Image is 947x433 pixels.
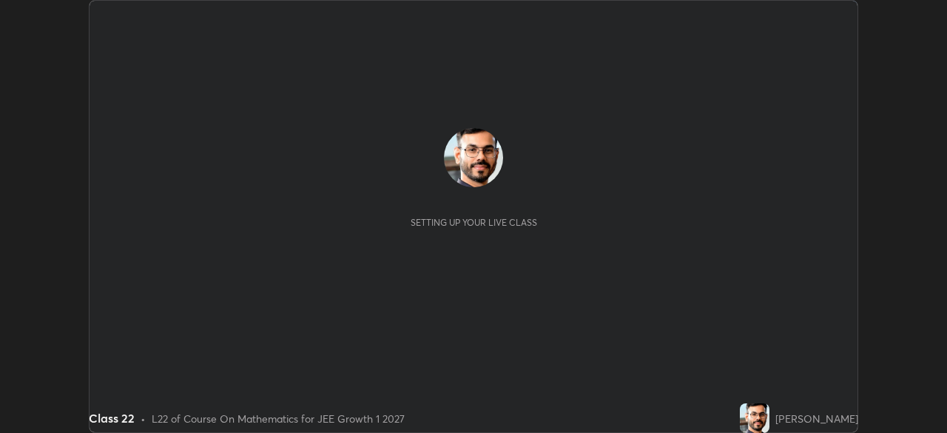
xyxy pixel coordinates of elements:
div: L22 of Course On Mathematics for JEE Growth 1 2027 [152,411,405,426]
div: Setting up your live class [411,217,537,228]
div: [PERSON_NAME] [775,411,858,426]
img: ca0f5e163b6a4e08bc0bbfa0484aee76.jpg [740,403,769,433]
div: • [141,411,146,426]
img: ca0f5e163b6a4e08bc0bbfa0484aee76.jpg [444,128,503,187]
div: Class 22 [89,409,135,427]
